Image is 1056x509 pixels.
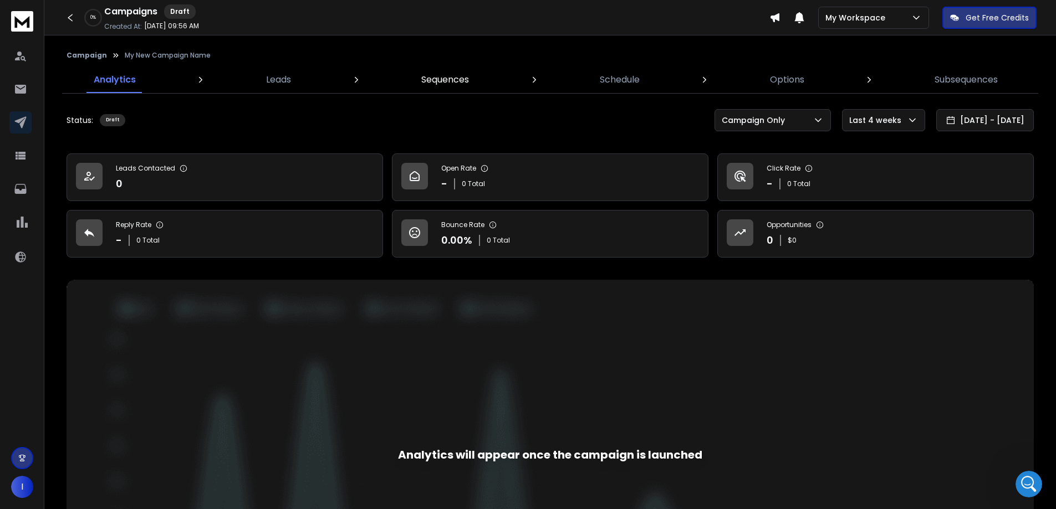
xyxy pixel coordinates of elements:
[259,66,298,93] a: Leads
[593,66,646,93] a: Schedule
[125,51,211,60] p: My New Campaign Name
[928,66,1004,93] a: Subsequences
[104,5,157,18] h1: Campaigns
[767,176,773,192] p: -
[11,11,33,32] img: logo
[717,210,1034,258] a: Opportunities0$0
[136,236,160,245] p: 0 Total
[787,179,810,188] p: 0 Total
[767,220,812,229] p: Opportunities
[87,66,142,93] a: Analytics
[441,233,472,248] p: 0.00 %
[441,220,484,229] p: Bounce Rate
[116,176,123,192] p: 0
[966,12,1029,23] p: Get Free Credits
[441,176,447,192] p: -
[415,66,476,93] a: Sequences
[763,66,811,93] a: Options
[67,51,107,60] button: Campaign
[54,6,126,14] h1: [PERSON_NAME]
[195,4,215,24] div: Close
[398,447,702,462] div: Analytics will appear once the campaign is launched
[116,164,175,173] p: Leads Contacted
[767,164,800,173] p: Click Rate
[11,476,33,498] button: I
[421,73,469,86] p: Sequences
[100,114,125,126] div: Draft
[116,220,151,229] p: Reply Rate
[942,7,1037,29] button: Get Free Credits
[94,73,136,86] p: Analytics
[935,73,998,86] p: Subsequences
[67,153,383,201] a: Leads Contacted0
[35,363,44,372] button: Gif picker
[392,153,708,201] a: Open Rate-0 Total
[17,363,26,372] button: Emoji picker
[266,73,291,86] p: Leads
[441,164,476,173] p: Open Rate
[7,4,28,25] button: go back
[9,340,212,358] textarea: Message…
[825,12,890,23] p: My Workspace
[190,358,208,376] button: Send a message…
[770,73,804,86] p: Options
[32,6,49,24] img: Profile image for Raj
[462,179,485,188] p: 0 Total
[67,210,383,258] a: Reply Rate-0 Total
[722,115,789,126] p: Campaign Only
[392,210,708,258] a: Bounce Rate0.00%0 Total
[104,22,142,31] p: Created At:
[717,153,1034,201] a: Click Rate-0 Total
[788,236,797,245] p: $ 0
[53,363,62,372] button: Upload attachment
[936,109,1034,131] button: [DATE] - [DATE]
[1016,471,1042,497] iframe: Intercom live chat
[767,233,773,248] p: 0
[487,236,510,245] p: 0 Total
[600,73,640,86] p: Schedule
[54,14,103,25] p: Active [DATE]
[174,4,195,25] button: Home
[164,4,196,19] div: Draft
[116,233,122,248] p: -
[849,115,906,126] p: Last 4 weeks
[90,14,96,21] p: 0 %
[144,22,199,30] p: [DATE] 09:56 AM
[67,115,93,126] p: Status:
